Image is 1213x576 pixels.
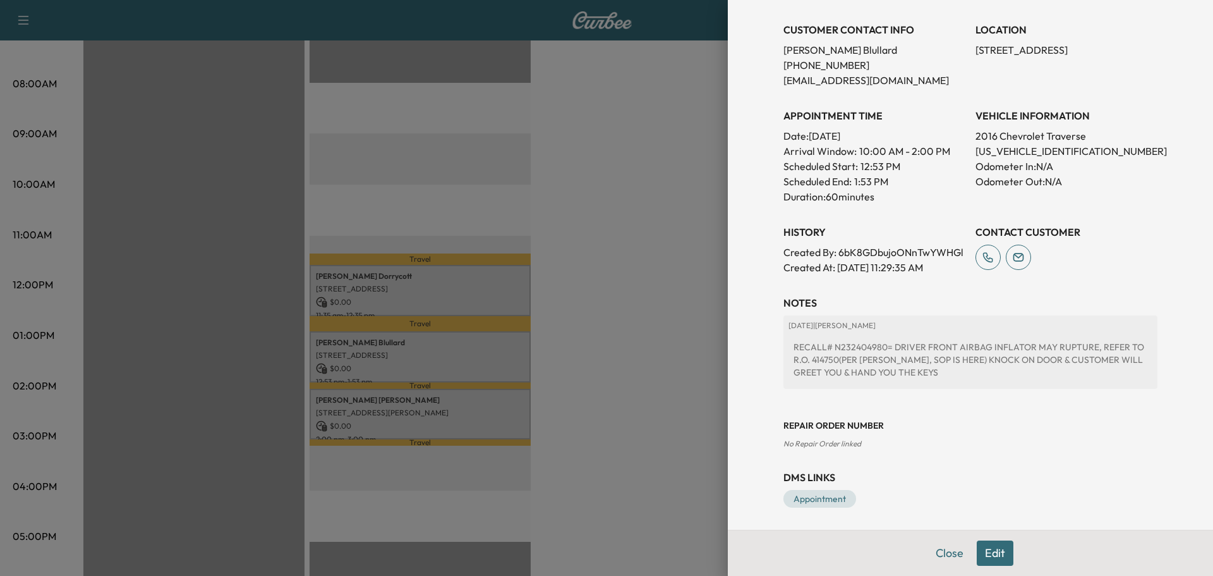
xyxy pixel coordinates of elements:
div: RECALL# N232404980= DRIVER FRONT AIRBAG INFLATOR MAY RUPTURE, REFER TO R.O. 414750(PER [PERSON_NA... [788,336,1152,384]
h3: LOCATION [975,22,1157,37]
h3: APPOINTMENT TIME [783,108,965,123]
a: Appointment [783,490,856,508]
h3: History [783,224,965,240]
p: [EMAIL_ADDRESS][DOMAIN_NAME] [783,73,965,88]
p: Scheduled End: [783,174,852,189]
p: Created At : [DATE] 11:29:35 AM [783,260,965,275]
p: Created By : 6bK8GDbujoONnTwYWHGl [783,245,965,260]
p: Date: [DATE] [783,128,965,144]
p: 1:53 PM [854,174,888,189]
h3: CUSTOMER CONTACT INFO [783,22,965,37]
span: 10:00 AM - 2:00 PM [859,144,950,159]
p: Arrival Window: [783,144,965,159]
p: Scheduled Start: [783,159,858,174]
p: [PHONE_NUMBER] [783,58,965,73]
h3: Repair Order number [783,419,1157,432]
h3: NOTES [783,295,1157,310]
p: [US_VEHICLE_IDENTIFICATION_NUMBER] [975,144,1157,159]
p: Duration: 60 minutes [783,189,965,204]
p: 12:53 PM [860,159,900,174]
h3: VEHICLE INFORMATION [975,108,1157,123]
button: Close [927,541,972,566]
p: [STREET_ADDRESS] [975,42,1157,58]
span: No Repair Order linked [783,439,861,448]
p: [DATE] | [PERSON_NAME] [788,321,1152,331]
p: [PERSON_NAME] Blullard [783,42,965,58]
h3: DMS Links [783,470,1157,485]
button: Edit [977,541,1013,566]
p: Odometer Out: N/A [975,174,1157,189]
p: 2016 Chevrolet Traverse [975,128,1157,144]
p: Odometer In: N/A [975,159,1157,174]
h3: CONTACT CUSTOMER [975,224,1157,240]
